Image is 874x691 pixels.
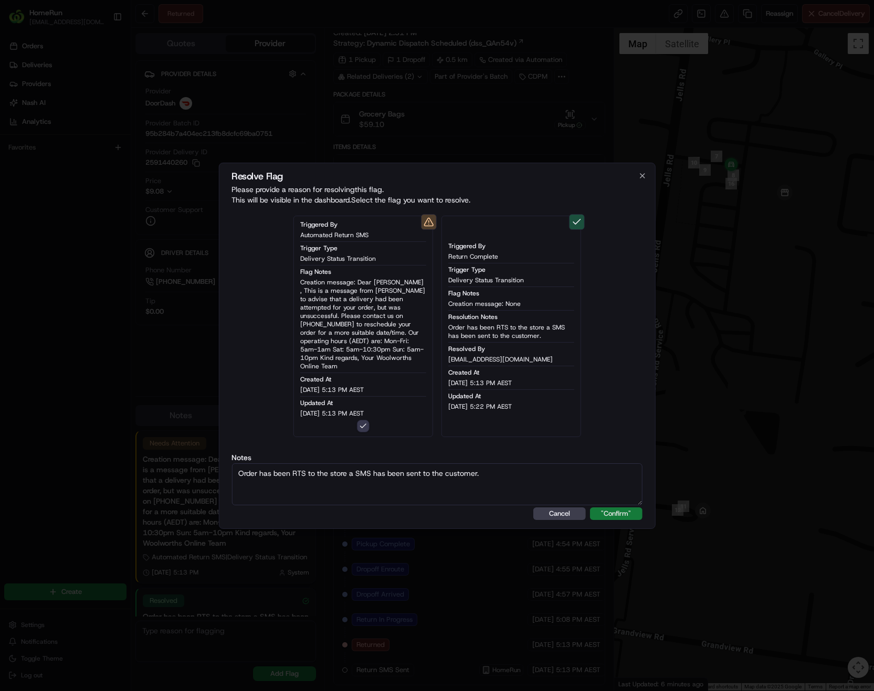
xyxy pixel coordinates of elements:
span: Created At [448,368,479,377]
button: "Confirm" [590,507,643,520]
h2: Resolve Flag [231,172,643,181]
textarea: Order has been RTS to the store a SMS has been sent to the customer. [231,463,643,505]
span: Creation message: None [448,300,521,308]
span: Creation message: Dear [PERSON_NAME] , This is a message from [PERSON_NAME] to advise that a deli... [300,278,426,370]
span: Updated At [300,399,333,407]
span: [DATE] 5:13 PM AEST [300,409,364,418]
button: Cancel [533,507,586,520]
span: Trigger Type [448,265,486,274]
span: Triggered By [300,220,338,229]
span: Delivery Status Transition [300,254,376,263]
span: Trigger Type [300,244,338,252]
span: Delivery Status Transition [448,276,524,284]
span: Return Complete [448,252,498,261]
span: Resolution Notes [448,313,498,321]
span: Automated Return SMS [300,231,368,239]
p: Please provide a reason for resolving this flag . This will be visible in the dashboard. Select t... [231,184,643,205]
span: Resolved By [448,345,485,353]
span: Flag Notes [448,289,479,297]
span: Updated At [448,392,481,400]
span: [DATE] 5:13 PM AEST [448,379,512,387]
span: [DATE] 5:22 PM AEST [448,402,512,411]
span: Triggered By [448,242,486,250]
span: Flag Notes [300,268,331,276]
span: Created At [300,375,331,384]
span: [DATE] 5:13 PM AEST [300,386,364,394]
span: Order has been RTS to the store a SMS has been sent to the customer. [448,323,574,340]
span: [EMAIL_ADDRESS][DOMAIN_NAME] [448,355,553,364]
label: Notes [231,454,643,461]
